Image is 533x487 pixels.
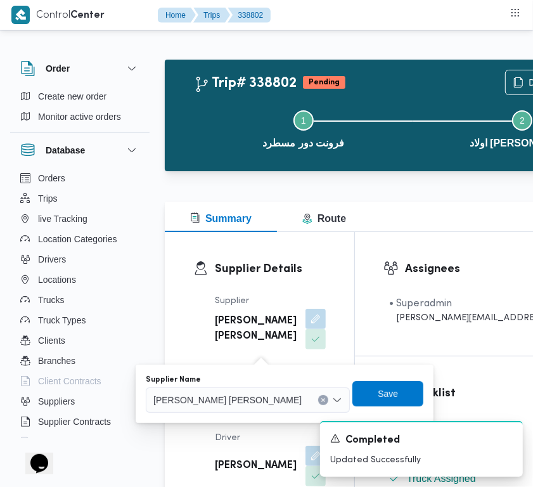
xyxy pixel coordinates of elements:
span: Orders [38,171,65,186]
span: Truck Types [38,313,86,328]
button: Clear input [318,395,328,405]
button: Monitor active orders [15,107,144,127]
h3: Order [46,61,70,76]
button: Save [352,381,423,406]
button: Branches [15,351,144,371]
span: Trucks [38,292,64,308]
button: Client Contracts [15,371,144,391]
button: Clients [15,330,144,351]
b: Pending [309,79,340,86]
span: Create new order [38,89,106,104]
b: [PERSON_NAME] [PERSON_NAME] [215,314,297,344]
span: Supplier [215,297,249,305]
button: Trips [15,188,144,209]
span: [PERSON_NAME] [PERSON_NAME] [153,393,302,406]
iframe: chat widget [13,436,53,474]
div: Database [10,168,150,443]
div: Order [10,86,150,132]
span: Devices [38,434,70,450]
h2: Trip# 338802 [194,75,297,92]
span: Supplier Contracts [38,414,111,429]
button: Locations [15,269,144,290]
span: Monitor active orders [38,109,121,124]
h3: Supplier Details [215,261,326,278]
img: X8yXhbKr1z7QwAAAABJRU5ErkJggg== [11,6,30,24]
button: Truck Types [15,310,144,330]
span: Summary [190,213,252,224]
span: Trips [38,191,58,206]
span: live Tracking [38,211,87,226]
span: 2 [520,115,525,126]
button: Order [20,61,139,76]
span: 1 [301,115,306,126]
span: Location Categories [38,231,117,247]
label: Supplier Name [146,375,201,385]
div: Notification [330,432,513,448]
button: Database [20,143,139,158]
span: Suppliers [38,394,75,409]
button: Suppliers [15,391,144,412]
button: Orders [15,168,144,188]
span: Branches [38,353,75,368]
button: فرونت دور مسطرد [194,95,413,161]
p: Updated Successfully [330,453,513,467]
button: Create new order [15,86,144,107]
button: Trips [193,8,230,23]
span: Save [378,386,398,401]
button: Home [158,8,196,23]
b: Center [70,11,105,20]
button: Trucks [15,290,144,310]
span: Route [302,213,346,224]
span: Client Contracts [38,373,101,389]
b: [PERSON_NAME] [215,458,297,474]
button: Drivers [15,249,144,269]
button: Open list of options [332,395,342,405]
span: Pending [303,76,345,89]
span: Driver [215,434,240,442]
span: فرونت دور مسطرد [262,136,344,151]
span: Locations [38,272,76,287]
button: Location Categories [15,229,144,249]
span: Clients [38,333,65,348]
button: live Tracking [15,209,144,229]
button: Supplier Contracts [15,412,144,432]
button: 338802 [228,8,271,23]
span: Completed [345,433,400,448]
span: Drivers [38,252,66,267]
button: Devices [15,432,144,452]
h3: Database [46,143,85,158]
